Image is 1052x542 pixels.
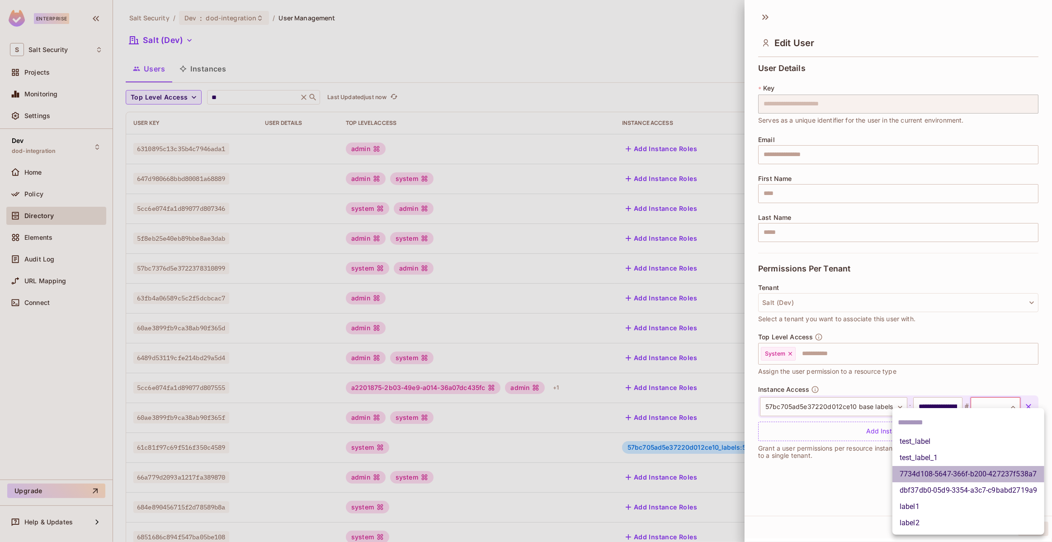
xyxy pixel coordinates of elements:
[892,466,1044,482] li: 7734d108-5647-366f-b200-427237f538a7
[892,450,1044,466] li: test_label_1
[892,433,1044,450] li: test_label
[892,499,1044,515] li: label1
[892,482,1044,499] li: dbf37db0-05d9-3354-a3c7-c9babd2719a9
[892,515,1044,531] li: label2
